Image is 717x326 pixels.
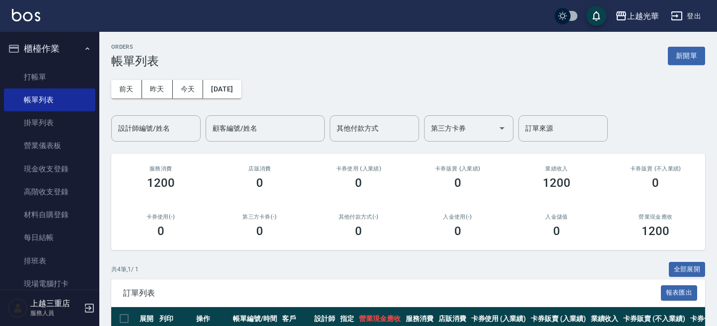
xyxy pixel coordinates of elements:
[454,176,461,190] h3: 0
[4,134,95,157] a: 營業儀表板
[203,80,241,98] button: [DATE]
[111,44,159,50] h2: ORDERS
[30,309,81,318] p: 服務人員
[494,120,510,136] button: Open
[669,262,706,277] button: 全部展開
[4,158,95,180] a: 現金收支登錄
[519,214,594,220] h2: 入金儲值
[668,47,705,65] button: 新開單
[4,111,95,134] a: 掛單列表
[661,285,698,301] button: 報表匯出
[618,214,693,220] h2: 營業現金應收
[147,176,175,190] h3: 1200
[519,165,594,172] h2: 業績收入
[123,165,198,172] h3: 服務消費
[627,10,659,22] div: 上越光華
[4,180,95,203] a: 高階收支登錄
[420,165,495,172] h2: 卡券販賣 (入業績)
[652,176,659,190] h3: 0
[642,224,669,238] h3: 1200
[4,36,95,62] button: 櫃檯作業
[586,6,606,26] button: save
[611,6,663,26] button: 上越光華
[4,66,95,88] a: 打帳單
[256,224,263,238] h3: 0
[173,80,204,98] button: 今天
[420,214,495,220] h2: 入金使用(-)
[661,288,698,297] a: 報表匯出
[222,165,297,172] h2: 店販消費
[111,80,142,98] button: 前天
[4,203,95,226] a: 材料自購登錄
[12,9,40,21] img: Logo
[355,176,362,190] h3: 0
[4,88,95,111] a: 帳單列表
[4,226,95,249] a: 每日結帳
[222,214,297,220] h2: 第三方卡券(-)
[123,288,661,298] span: 訂單列表
[123,214,198,220] h2: 卡券使用(-)
[142,80,173,98] button: 昨天
[667,7,705,25] button: 登出
[321,214,396,220] h2: 其他付款方式(-)
[553,224,560,238] h3: 0
[668,51,705,60] a: 新開單
[157,224,164,238] h3: 0
[321,165,396,172] h2: 卡券使用 (入業績)
[618,165,693,172] h2: 卡券販賣 (不入業績)
[454,224,461,238] h3: 0
[8,298,28,318] img: Person
[111,265,139,274] p: 共 4 筆, 1 / 1
[4,272,95,295] a: 現場電腦打卡
[355,224,362,238] h3: 0
[111,54,159,68] h3: 帳單列表
[30,299,81,309] h5: 上越三重店
[256,176,263,190] h3: 0
[4,249,95,272] a: 排班表
[543,176,571,190] h3: 1200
